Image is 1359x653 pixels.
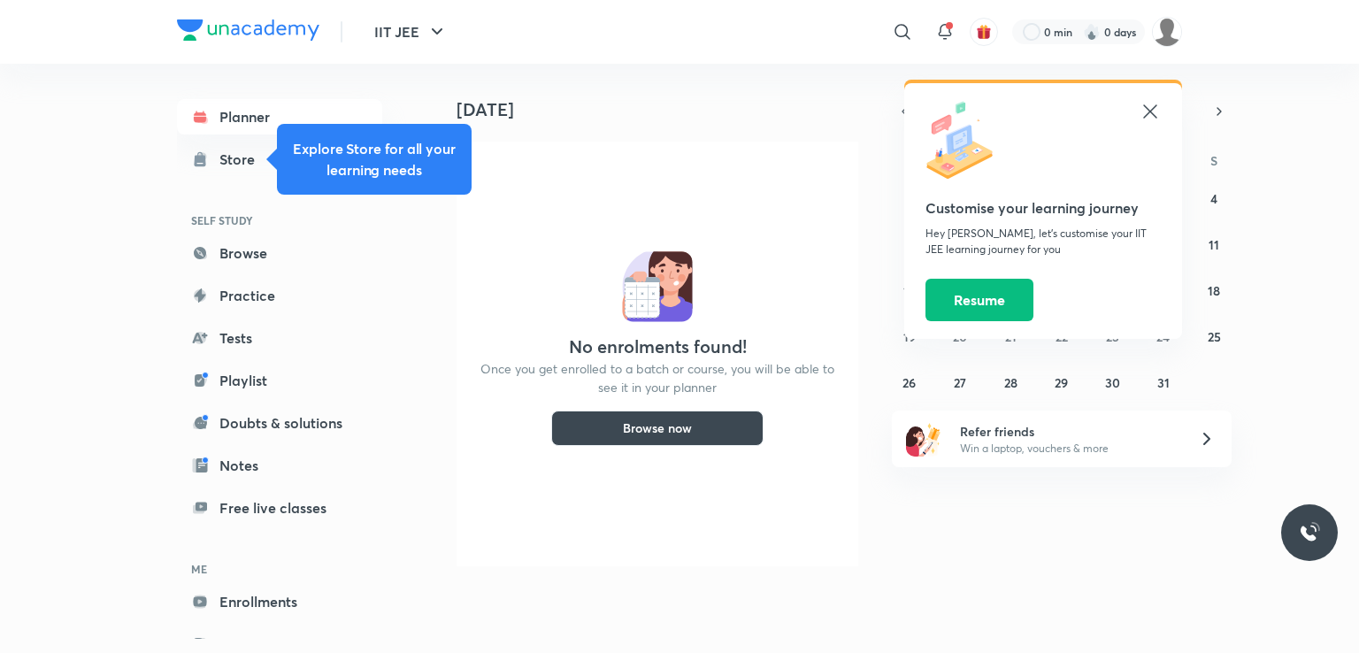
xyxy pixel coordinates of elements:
[1105,374,1120,391] abbr: October 30, 2025
[1200,276,1228,304] button: October 18, 2025
[960,422,1178,441] h6: Refer friends
[177,19,319,41] img: Company Logo
[925,226,1161,257] p: Hey [PERSON_NAME], let’s customise your IIT JEE learning journey for you
[291,138,457,181] h5: Explore Store for all your learning needs
[177,278,382,313] a: Practice
[1208,282,1220,299] abbr: October 18, 2025
[177,142,382,177] a: Store
[925,197,1161,219] h5: Customise your learning journey
[177,584,382,619] a: Enrollments
[1209,236,1219,253] abbr: October 11, 2025
[970,18,998,46] button: avatar
[1210,152,1217,169] abbr: Saturday
[925,101,1005,181] img: icon
[1200,184,1228,212] button: October 4, 2025
[895,230,924,258] button: October 5, 2025
[906,421,941,457] img: referral
[946,368,974,396] button: October 27, 2025
[177,235,382,271] a: Browse
[895,322,924,350] button: October 19, 2025
[1098,368,1126,396] button: October 30, 2025
[1004,374,1017,391] abbr: October 28, 2025
[1200,230,1228,258] button: October 11, 2025
[551,411,764,446] button: Browse now
[177,99,382,134] a: Planner
[569,336,747,357] h4: No enrolments found!
[1152,17,1182,47] img: NamrataDHiremath
[364,14,458,50] button: IIT JEE
[177,205,382,235] h6: SELF STUDY
[1200,322,1228,350] button: October 25, 2025
[902,374,916,391] abbr: October 26, 2025
[177,490,382,526] a: Free live classes
[457,99,872,120] h4: [DATE]
[960,441,1178,457] p: Win a laptop, vouchers & more
[1083,23,1101,41] img: streak
[976,24,992,40] img: avatar
[1208,328,1221,345] abbr: October 25, 2025
[895,276,924,304] button: October 12, 2025
[1055,374,1068,391] abbr: October 29, 2025
[1149,368,1178,396] button: October 31, 2025
[954,374,966,391] abbr: October 27, 2025
[1106,328,1119,345] abbr: October 23, 2025
[1005,328,1017,345] abbr: October 21, 2025
[903,328,916,345] abbr: October 19, 2025
[478,359,837,396] p: Once you get enrolled to a batch or course, you will be able to see it in your planner
[1048,368,1076,396] button: October 29, 2025
[895,368,924,396] button: October 26, 2025
[1056,328,1068,345] abbr: October 22, 2025
[997,368,1025,396] button: October 28, 2025
[177,19,319,45] a: Company Logo
[953,328,967,345] abbr: October 20, 2025
[925,279,1033,321] button: Resume
[177,363,382,398] a: Playlist
[1210,190,1217,207] abbr: October 4, 2025
[177,554,382,584] h6: ME
[177,320,382,356] a: Tests
[1156,328,1170,345] abbr: October 24, 2025
[622,251,693,322] img: No events
[219,149,265,170] div: Store
[177,405,382,441] a: Doubts & solutions
[1157,374,1170,391] abbr: October 31, 2025
[177,448,382,483] a: Notes
[1299,522,1320,543] img: ttu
